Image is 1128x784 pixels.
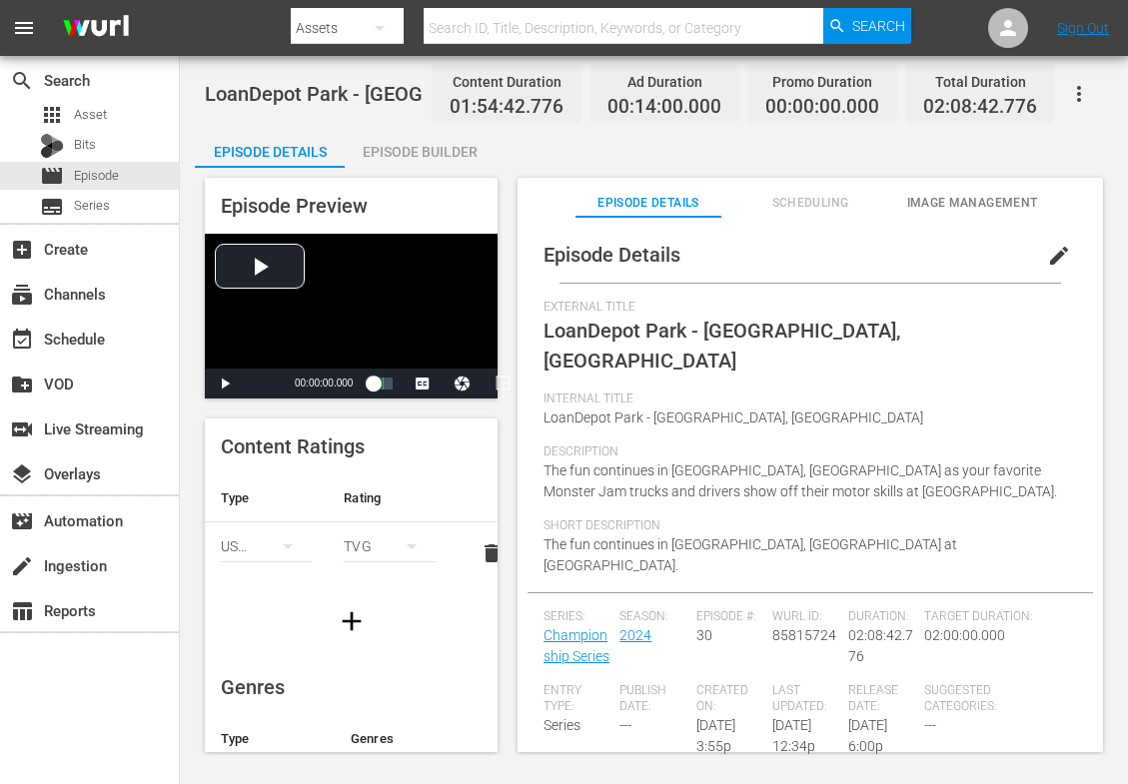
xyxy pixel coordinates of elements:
[10,328,34,352] span: Schedule
[12,16,36,40] span: menu
[544,518,1067,534] span: Short Description
[544,609,609,625] span: Series:
[923,96,1037,119] span: 02:08:42.776
[924,683,1067,715] span: Suggested Categories:
[544,462,1057,499] span: The fun continues in [GEOGRAPHIC_DATA], [GEOGRAPHIC_DATA] as your favorite Monster Jam trucks and...
[765,68,879,96] div: Promo Duration
[40,164,64,188] span: Episode
[848,683,914,715] span: Release Date:
[335,715,436,763] th: Genres
[607,96,721,119] span: 00:14:00.000
[1057,20,1109,36] a: Sign Out
[328,474,451,522] th: Rating
[544,627,609,664] a: Championship Series
[619,717,631,733] span: ---
[924,717,936,733] span: ---
[544,717,580,733] span: Series
[205,234,498,398] div: Video Player
[619,627,651,643] a: 2024
[772,609,838,625] span: Wurl ID:
[544,444,1067,460] span: Description
[40,195,64,219] span: Series
[195,128,345,168] button: Episode Details
[544,392,1067,407] span: Internal Title
[468,529,516,577] button: delete
[74,196,110,216] span: Series
[345,128,495,168] button: Episode Builder
[848,609,914,625] span: Duration:
[344,518,435,574] div: TVG
[544,319,900,373] span: LoanDepot Park - [GEOGRAPHIC_DATA], [GEOGRAPHIC_DATA]
[544,683,609,715] span: Entry Type:
[40,103,64,127] span: Asset
[1047,244,1071,268] span: edit
[221,675,285,699] span: Genres
[696,627,712,643] span: 30
[924,609,1067,625] span: Target Duration:
[899,193,1045,214] span: Image Management
[696,609,762,625] span: Episode #:
[480,541,504,565] span: delete
[10,417,34,441] span: Live Streaming
[607,68,721,96] div: Ad Duration
[848,627,913,664] span: 02:08:42.776
[10,509,34,533] span: Automation
[74,105,107,125] span: Asset
[924,627,1005,643] span: 02:00:00.000
[74,135,96,155] span: Bits
[772,683,838,715] span: Last Updated:
[619,609,685,625] span: Season:
[74,166,119,186] span: Episode
[10,283,34,307] span: Channels
[483,369,523,398] button: Picture-in-Picture
[205,715,335,763] th: Type
[443,369,483,398] button: Jump To Time
[48,5,144,52] img: ans4CAIJ8jUAAAAAAAAAAAAAAAAAAAAAAAAgQb4GAAAAAAAAAAAAAAAAAAAAAAAAJMjXAAAAAAAAAAAAAAAAAAAAAAAAgAT5G...
[221,518,312,574] div: USA_PR ([GEOGRAPHIC_DATA] ([GEOGRAPHIC_DATA]))
[221,194,368,218] span: Episode Preview
[852,8,905,44] span: Search
[10,238,34,262] span: Create
[221,434,365,458] span: Content Ratings
[696,683,762,715] span: Created On:
[10,373,34,396] span: VOD
[450,68,564,96] div: Content Duration
[772,717,815,754] span: [DATE] 12:34p
[373,378,393,390] div: Progress Bar
[619,683,685,715] span: Publish Date:
[848,717,887,754] span: [DATE] 6:00p
[205,474,498,584] table: simple table
[205,369,245,398] button: Play
[345,128,495,176] div: Episode Builder
[450,96,564,119] span: 01:54:42.776
[737,193,883,214] span: Scheduling
[544,536,957,573] span: The fun continues in [GEOGRAPHIC_DATA], [GEOGRAPHIC_DATA] at [GEOGRAPHIC_DATA].
[696,717,735,754] span: [DATE] 3:55p
[523,369,563,398] button: Fullscreen
[403,369,443,398] button: Captions
[823,8,911,44] button: Search
[544,409,923,425] span: LoanDepot Park - [GEOGRAPHIC_DATA], [GEOGRAPHIC_DATA]
[772,627,836,643] span: 85815724
[544,243,680,267] span: Episode Details
[1035,232,1083,280] button: edit
[10,554,34,578] span: Ingestion
[205,82,759,106] span: LoanDepot Park - [GEOGRAPHIC_DATA], [GEOGRAPHIC_DATA]
[10,599,34,623] span: Reports
[295,378,353,389] span: 00:00:00.000
[205,474,328,522] th: Type
[765,96,879,119] span: 00:00:00.000
[10,69,34,93] span: Search
[923,68,1037,96] div: Total Duration
[544,300,1067,316] span: External Title
[40,134,64,158] div: Bits
[10,462,34,486] span: Overlays
[575,193,721,214] span: Episode Details
[195,128,345,176] div: Episode Details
